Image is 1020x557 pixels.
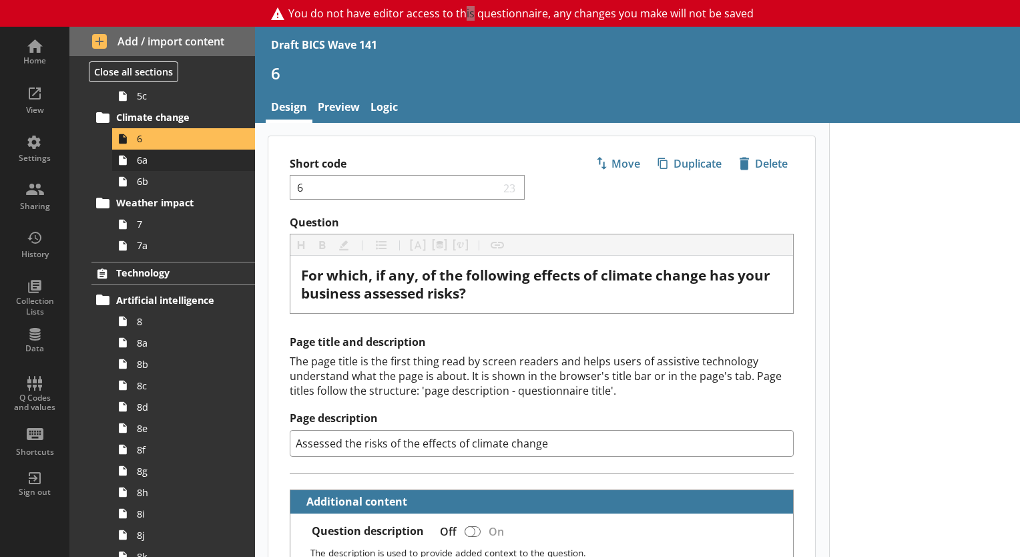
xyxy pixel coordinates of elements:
label: Short code [290,157,542,171]
a: Preview [312,94,365,123]
li: Weather impact77a [97,192,255,256]
a: 8f [112,439,255,460]
div: Draft BICS Wave 141 [271,37,377,52]
div: On [483,520,515,543]
li: Climate change66a6b [97,107,255,192]
span: Climate change [116,111,232,124]
a: 8d [112,396,255,417]
label: Page description [290,411,794,425]
a: 8 [112,311,255,332]
button: Move [589,152,646,175]
label: Question [290,216,794,230]
label: Question description [312,524,424,538]
div: Off [429,520,462,543]
span: Weather impact [116,196,232,209]
span: 7 [137,218,237,230]
div: Sign out [11,487,58,498]
div: The page title is the first thing read by screen readers and helps users of assistive technology ... [290,354,794,398]
a: 6b [112,171,255,192]
span: 8h [137,486,237,499]
span: For which, if any, of the following effects of climate change has your business assessed risks? [301,266,773,303]
a: Design [266,94,312,123]
a: Weather impact [91,192,255,214]
div: Q Codes and values [11,393,58,413]
button: Delete [733,152,794,175]
span: Add / import content [92,34,233,49]
a: 6a [112,150,255,171]
span: 6b [137,175,237,188]
span: 8e [137,422,237,435]
div: Data [11,343,58,354]
a: 7a [112,235,255,256]
span: 7a [137,239,237,252]
span: 8 [137,315,237,328]
span: Delete [734,153,793,174]
span: 8c [137,379,237,392]
a: 8e [112,417,255,439]
a: 8h [112,482,255,503]
span: Artificial intelligence [116,294,232,307]
a: 8c [112,375,255,396]
button: Add / import content [69,27,255,56]
div: Sharing [11,201,58,212]
a: 8g [112,460,255,482]
div: History [11,249,58,260]
a: 5c [112,85,255,107]
div: Question [301,266,782,303]
h1: 6 [271,63,1004,83]
a: Artificial intelligence [91,289,255,311]
a: 6 [112,128,255,150]
a: 8b [112,353,255,375]
h2: Page title and description [290,335,794,349]
span: 23 [501,181,519,194]
span: 8a [137,337,237,349]
div: Shortcuts [11,447,58,457]
span: Duplicate [652,153,727,174]
span: 5c [137,89,237,102]
div: Collection Lists [11,296,58,317]
span: 6 [137,132,237,145]
span: 8j [137,529,237,542]
span: Technology [116,266,232,279]
span: 8f [137,443,237,456]
div: View [11,105,58,116]
a: Climate change [91,107,255,128]
a: Logic [365,94,403,123]
button: Close all sections [89,61,178,82]
button: Duplicate [652,152,728,175]
button: Additional content [296,490,410,514]
a: 8i [112,503,255,524]
a: Technology [91,262,255,285]
span: 8i [137,508,237,520]
span: 8g [137,465,237,478]
div: Home [11,55,58,66]
a: 8j [112,524,255,546]
span: 8d [137,401,237,413]
span: Move [590,153,646,174]
span: 6a [137,154,237,166]
span: 8b [137,358,237,371]
a: 8a [112,332,255,353]
a: 7 [112,214,255,235]
div: Settings [11,153,58,164]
